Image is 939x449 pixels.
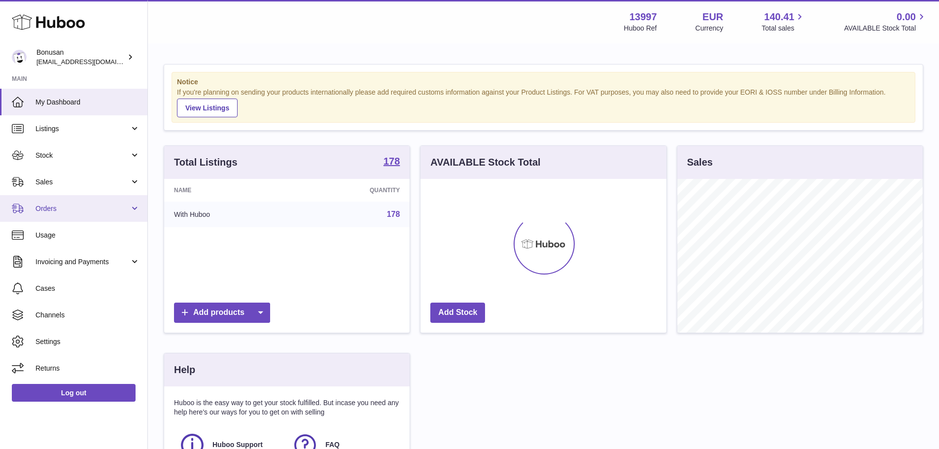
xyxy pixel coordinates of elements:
h3: Sales [687,156,713,169]
span: My Dashboard [35,98,140,107]
a: 178 [383,156,400,168]
p: Huboo is the easy way to get your stock fulfilled. But incase you need any help here's our ways f... [174,398,400,417]
h3: AVAILABLE Stock Total [430,156,540,169]
a: Add products [174,303,270,323]
div: Currency [696,24,724,33]
a: Log out [12,384,136,402]
strong: 13997 [629,10,657,24]
a: 140.41 Total sales [762,10,805,33]
img: internalAdmin-13997@internal.huboo.com [12,50,27,65]
th: Quantity [294,179,410,202]
span: 0.00 [897,10,916,24]
span: AVAILABLE Stock Total [844,24,927,33]
span: Listings [35,124,130,134]
a: View Listings [177,99,238,117]
strong: EUR [702,10,723,24]
span: Usage [35,231,140,240]
span: Cases [35,284,140,293]
th: Name [164,179,294,202]
div: Bonusan [36,48,125,67]
div: Huboo Ref [624,24,657,33]
strong: Notice [177,77,910,87]
a: 178 [387,210,400,218]
h3: Total Listings [174,156,238,169]
a: Add Stock [430,303,485,323]
span: Total sales [762,24,805,33]
span: 140.41 [764,10,794,24]
span: Stock [35,151,130,160]
a: 0.00 AVAILABLE Stock Total [844,10,927,33]
div: If you're planning on sending your products internationally please add required customs informati... [177,88,910,117]
td: With Huboo [164,202,294,227]
span: [EMAIL_ADDRESS][DOMAIN_NAME] [36,58,145,66]
strong: 178 [383,156,400,166]
span: Channels [35,311,140,320]
span: Orders [35,204,130,213]
span: Invoicing and Payments [35,257,130,267]
span: Returns [35,364,140,373]
span: Sales [35,177,130,187]
span: Settings [35,337,140,346]
h3: Help [174,363,195,377]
